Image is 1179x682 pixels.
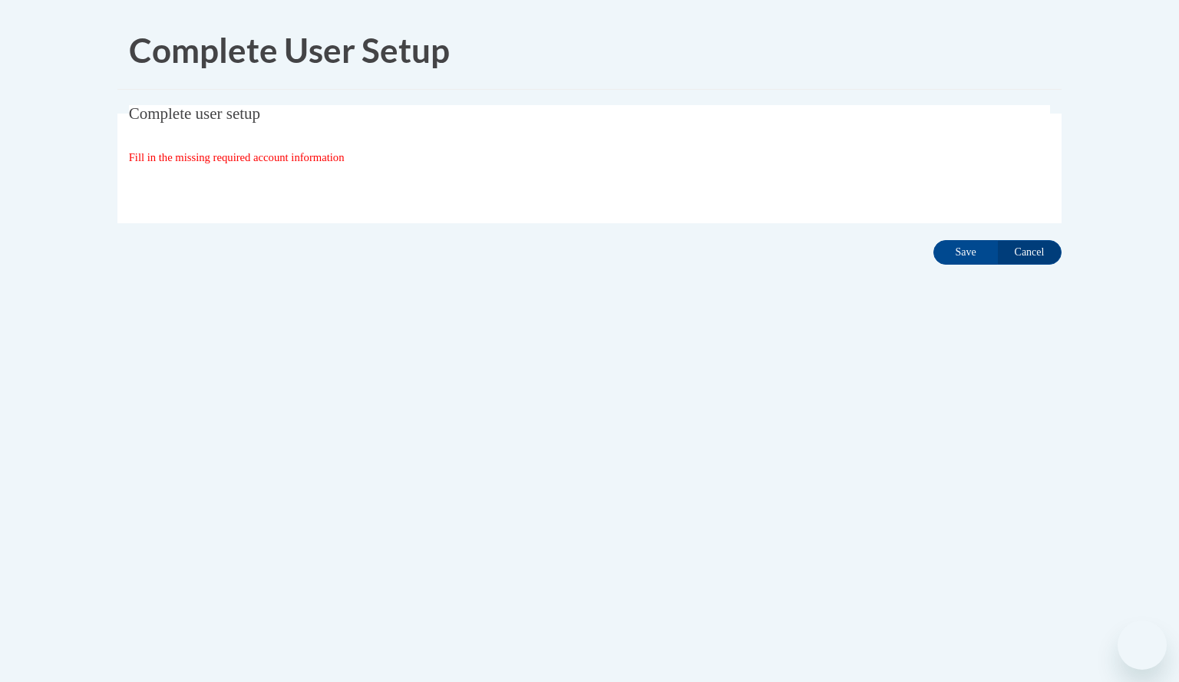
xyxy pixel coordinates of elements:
input: Save [933,240,998,265]
span: Complete user setup [129,104,260,123]
input: Cancel [997,240,1062,265]
span: Fill in the missing required account information [129,151,345,163]
iframe: Button to launch messaging window [1118,621,1167,670]
span: Complete User Setup [129,30,450,70]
